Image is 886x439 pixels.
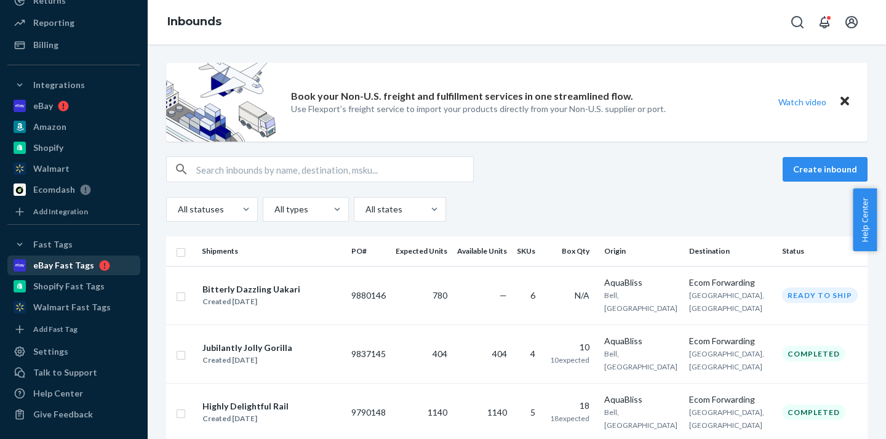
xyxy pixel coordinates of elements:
span: 780 [433,290,447,300]
button: Integrations [7,75,140,95]
span: 10 expected [550,355,589,364]
div: Integrations [33,79,85,91]
div: Reporting [33,17,74,29]
div: Billing [33,39,58,51]
span: Bell, [GEOGRAPHIC_DATA] [604,291,677,313]
div: Add Fast Tag [33,324,78,334]
button: Watch video [770,93,834,111]
button: Give Feedback [7,405,140,424]
th: Expected Units [391,236,452,266]
a: Walmart Fast Tags [7,297,140,317]
span: 4 [530,348,535,359]
td: 9880146 [346,266,391,324]
p: Use Flexport’s freight service to import your products directly from your Non-U.S. supplier or port. [291,103,666,115]
div: Bitterly Dazzling Uakari [202,283,300,296]
th: Available Units [452,236,512,266]
div: Ecom Forwarding [689,335,772,347]
span: 1140 [428,407,447,417]
a: eBay [7,96,140,116]
div: Add Integration [33,206,88,217]
span: N/A [575,290,589,300]
p: Book your Non-U.S. freight and fulfillment services in one streamlined flow. [291,89,633,103]
span: 1140 [487,407,507,417]
a: Ecomdash [7,180,140,199]
button: Open Search Box [785,10,810,34]
span: Bell, [GEOGRAPHIC_DATA] [604,408,677,430]
span: [GEOGRAPHIC_DATA], [GEOGRAPHIC_DATA] [689,408,764,430]
span: 5 [530,407,535,417]
a: Add Fast Tag [7,322,140,337]
button: Fast Tags [7,235,140,254]
span: [GEOGRAPHIC_DATA], [GEOGRAPHIC_DATA] [689,349,764,371]
th: Box Qty [545,236,599,266]
button: Help Center [853,188,877,251]
div: eBay [33,100,53,112]
span: — [500,290,507,300]
th: Shipments [197,236,346,266]
a: Amazon [7,117,140,137]
span: [GEOGRAPHIC_DATA], [GEOGRAPHIC_DATA] [689,291,764,313]
a: Settings [7,342,140,361]
div: Settings [33,345,68,358]
div: AquaBliss [604,393,679,406]
div: AquaBliss [604,335,679,347]
th: Origin [599,236,684,266]
div: AquaBliss [604,276,679,289]
div: Completed [782,405,845,420]
div: Give Feedback [33,408,93,421]
div: Ready to ship [782,288,858,303]
div: Shopify Fast Tags [33,280,105,292]
div: Ecom Forwarding [689,276,772,289]
div: Jubilantly Jolly Gorilla [202,342,292,354]
input: All statuses [177,203,178,215]
div: eBay Fast Tags [33,259,94,272]
div: Ecomdash [33,183,75,196]
div: Completed [782,346,845,361]
div: 18 [550,400,589,412]
span: 6 [530,290,535,300]
span: 18 expected [550,414,589,423]
th: SKUs [512,236,545,266]
td: 9837145 [346,324,391,383]
div: Ecom Forwarding [689,393,772,406]
a: Shopify [7,138,140,158]
div: Shopify [33,142,63,154]
div: Help Center [33,387,83,400]
a: eBay Fast Tags [7,256,140,275]
a: Talk to Support [7,363,140,382]
th: Status [777,236,868,266]
div: Created [DATE] [202,296,300,308]
button: Open notifications [812,10,837,34]
span: 404 [433,348,447,359]
button: Close [837,93,853,111]
div: Talk to Support [33,366,97,379]
span: Bell, [GEOGRAPHIC_DATA] [604,349,677,371]
a: Walmart [7,159,140,179]
div: Amazon [33,121,66,133]
input: Search inbounds by name, destination, msku... [196,157,473,182]
div: 10 [550,341,589,353]
a: Billing [7,35,140,55]
div: Created [DATE] [202,354,292,366]
input: All states [364,203,365,215]
button: Open account menu [839,10,864,34]
div: Highly Delightful Rail [202,400,289,413]
input: All types [273,203,274,215]
span: 404 [492,348,507,359]
div: Created [DATE] [202,413,289,425]
th: Destination [684,236,777,266]
a: Reporting [7,13,140,33]
a: Help Center [7,384,140,403]
button: Create inbound [783,157,868,182]
th: PO# [346,236,391,266]
a: Add Integration [7,204,140,219]
div: Walmart [33,163,70,175]
div: Walmart Fast Tags [33,301,111,313]
ol: breadcrumbs [158,4,231,40]
div: Fast Tags [33,238,73,251]
a: Inbounds [167,15,221,28]
a: Shopify Fast Tags [7,276,140,296]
